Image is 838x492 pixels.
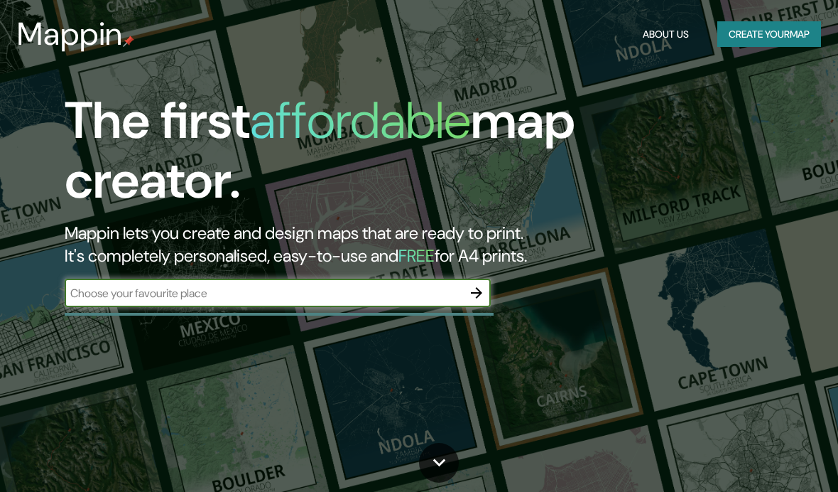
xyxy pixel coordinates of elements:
h1: affordable [250,87,471,154]
button: Create yourmap [717,21,821,48]
input: Choose your favourite place [65,285,462,301]
img: mappin-pin [123,36,134,47]
button: About Us [637,21,695,48]
h3: Mappin [17,16,123,53]
h1: The first map creator. [65,91,735,222]
h5: FREE [398,245,435,267]
h2: Mappin lets you create and design maps that are ready to print. It's completely personalised, eas... [65,222,735,267]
